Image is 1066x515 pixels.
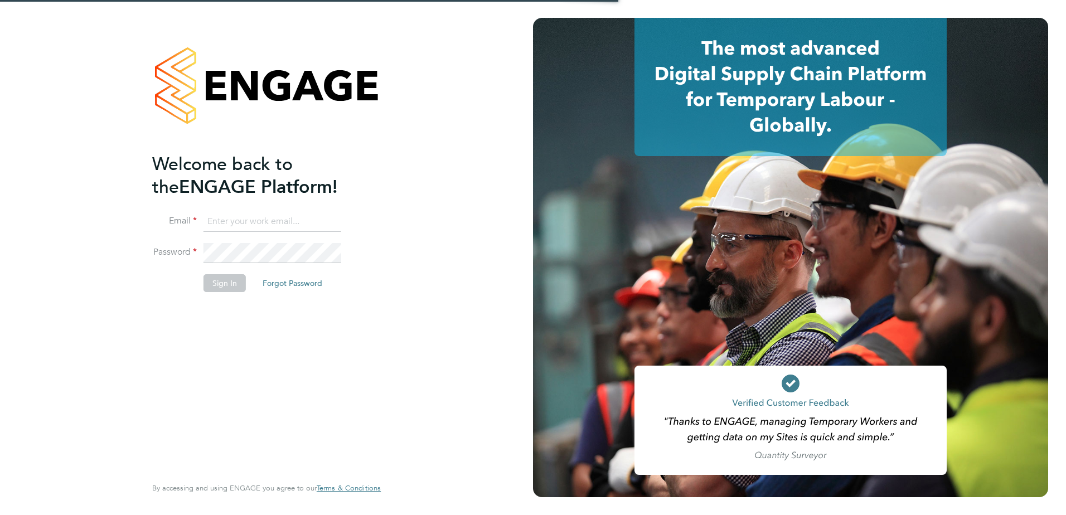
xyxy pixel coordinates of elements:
[317,484,381,493] a: Terms & Conditions
[152,246,197,258] label: Password
[152,153,293,198] span: Welcome back to the
[152,215,197,227] label: Email
[152,153,370,198] h2: ENGAGE Platform!
[203,274,246,292] button: Sign In
[203,212,341,232] input: Enter your work email...
[152,483,381,493] span: By accessing and using ENGAGE you agree to our
[254,274,331,292] button: Forgot Password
